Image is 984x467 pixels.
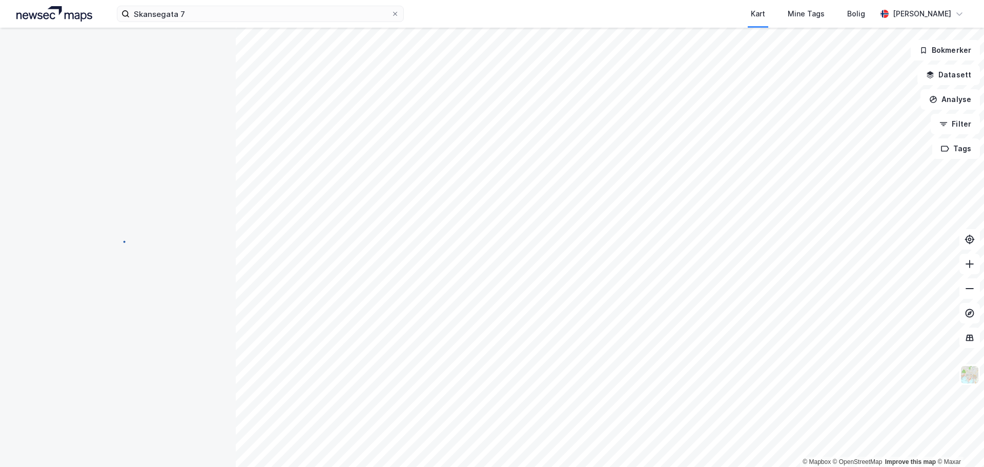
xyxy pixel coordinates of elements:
[16,6,92,22] img: logo.a4113a55bc3d86da70a041830d287a7e.svg
[933,418,984,467] div: Kontrollprogram for chat
[920,89,980,110] button: Analyse
[751,8,765,20] div: Kart
[931,114,980,134] button: Filter
[893,8,951,20] div: [PERSON_NAME]
[885,458,936,465] a: Improve this map
[933,418,984,467] iframe: Chat Widget
[130,6,391,22] input: Søk på adresse, matrikkel, gårdeiere, leietakere eller personer
[847,8,865,20] div: Bolig
[803,458,831,465] a: Mapbox
[788,8,825,20] div: Mine Tags
[917,65,980,85] button: Datasett
[960,365,979,384] img: Z
[110,233,126,250] img: spinner.a6d8c91a73a9ac5275cf975e30b51cfb.svg
[833,458,883,465] a: OpenStreetMap
[911,40,980,60] button: Bokmerker
[932,138,980,159] button: Tags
